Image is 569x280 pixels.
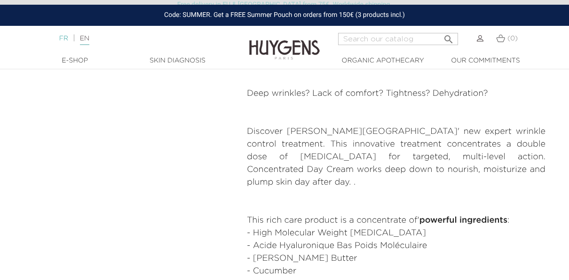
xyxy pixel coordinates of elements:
[440,30,457,43] button: 
[55,33,230,44] div: |
[338,33,458,45] input: Search
[247,214,545,227] p: This rich care product is a concentrate of' :
[249,25,320,61] img: Huygens
[247,87,545,100] p: Deep wrinkles? Lack of comfort? Tightness? Dehydration?
[130,56,224,66] a: Skin Diagnosis
[59,35,68,42] a: FR
[419,216,507,225] strong: powerful ingredients
[247,240,545,252] li: - Acide Hyaluronique Bas Poids Moléculaire
[247,265,545,278] li: - Cucumber
[443,31,454,42] i: 
[28,56,122,66] a: E-Shop
[247,125,545,189] p: Discover [PERSON_NAME][GEOGRAPHIC_DATA]' new expert wrinkle control treatment. This innovative tr...
[336,56,430,66] a: Organic Apothecary
[438,56,532,66] a: Our commitments
[247,252,545,265] li: - [PERSON_NAME] Butter
[247,227,545,240] li: - High Molecular Weight [MEDICAL_DATA]
[80,35,89,45] a: EN
[507,35,518,42] span: (0)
